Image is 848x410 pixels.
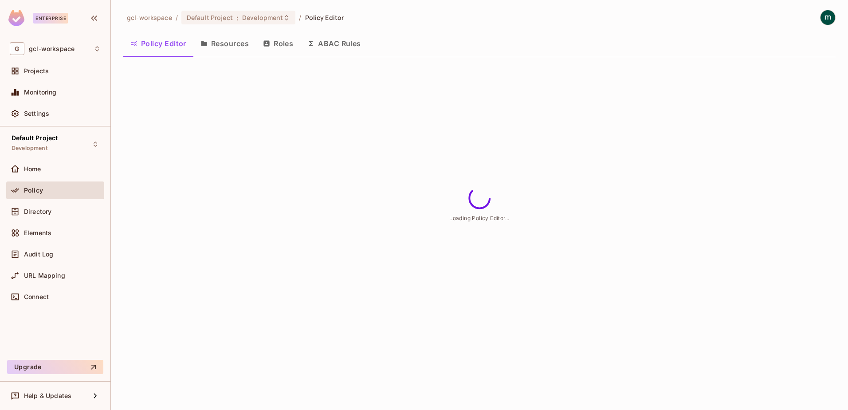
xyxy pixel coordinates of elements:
[127,13,172,22] span: the active workspace
[256,32,300,55] button: Roles
[29,45,75,52] span: Workspace: gcl-workspace
[187,13,233,22] span: Default Project
[24,272,65,279] span: URL Mapping
[24,110,49,117] span: Settings
[12,134,58,142] span: Default Project
[24,251,53,258] span: Audit Log
[24,166,41,173] span: Home
[123,32,193,55] button: Policy Editor
[8,10,24,26] img: SReyMgAAAABJRU5ErkJggg==
[24,208,51,215] span: Directory
[24,392,71,399] span: Help & Updates
[24,187,43,194] span: Policy
[24,293,49,300] span: Connect
[821,10,835,25] img: mathieu h
[176,13,178,22] li: /
[24,89,57,96] span: Monitoring
[300,32,368,55] button: ABAC Rules
[24,229,51,237] span: Elements
[242,13,283,22] span: Development
[236,14,239,21] span: :
[7,360,103,374] button: Upgrade
[449,215,510,221] span: Loading Policy Editor...
[193,32,256,55] button: Resources
[299,13,301,22] li: /
[10,42,24,55] span: G
[12,145,47,152] span: Development
[33,13,68,24] div: Enterprise
[24,67,49,75] span: Projects
[305,13,344,22] span: Policy Editor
